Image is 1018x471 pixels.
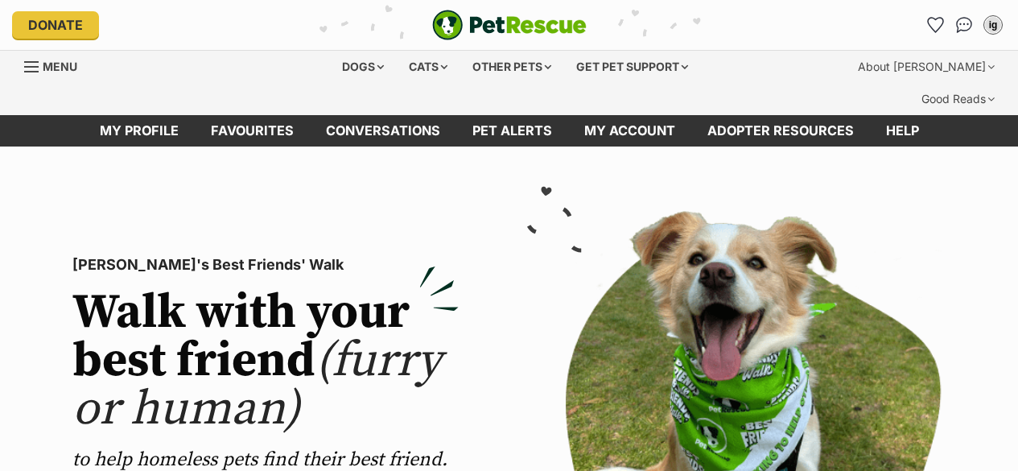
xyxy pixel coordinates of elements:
[922,12,948,38] a: Favourites
[951,12,977,38] a: Conversations
[72,289,459,434] h2: Walk with your best friend
[910,83,1006,115] div: Good Reads
[72,331,442,440] span: (furry or human)
[456,115,568,147] a: Pet alerts
[84,115,195,147] a: My profile
[310,115,456,147] a: conversations
[195,115,310,147] a: Favourites
[847,51,1006,83] div: About [PERSON_NAME]
[432,10,587,40] a: PetRescue
[568,115,691,147] a: My account
[43,60,77,73] span: Menu
[922,12,1006,38] ul: Account quick links
[398,51,459,83] div: Cats
[461,51,563,83] div: Other pets
[24,51,89,80] a: Menu
[956,17,973,33] img: chat-41dd97257d64d25036548639549fe6c8038ab92f7586957e7f3b1b290dea8141.svg
[985,17,1001,33] div: ig
[691,115,870,147] a: Adopter resources
[432,10,587,40] img: logo-e224e6f780fb5917bec1dbf3a21bbac754714ae5b6737aabdf751b685950b380.svg
[331,51,395,83] div: Dogs
[565,51,699,83] div: Get pet support
[72,254,459,276] p: [PERSON_NAME]'s Best Friends' Walk
[870,115,935,147] a: Help
[980,12,1006,38] button: My account
[12,11,99,39] a: Donate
